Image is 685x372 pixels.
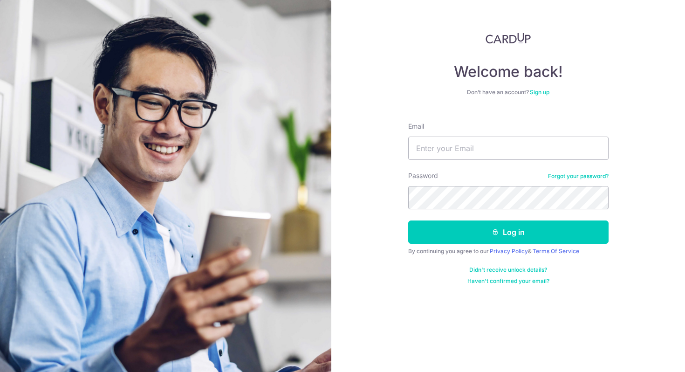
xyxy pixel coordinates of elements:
[490,248,528,255] a: Privacy Policy
[408,89,609,96] div: Don’t have an account?
[408,220,609,244] button: Log in
[548,172,609,180] a: Forgot your password?
[533,248,579,255] a: Terms Of Service
[408,171,438,180] label: Password
[408,137,609,160] input: Enter your Email
[408,248,609,255] div: By continuing you agree to our &
[408,62,609,81] h4: Welcome back!
[467,277,549,285] a: Haven't confirmed your email?
[469,266,547,274] a: Didn't receive unlock details?
[530,89,549,96] a: Sign up
[408,122,424,131] label: Email
[486,33,531,44] img: CardUp Logo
